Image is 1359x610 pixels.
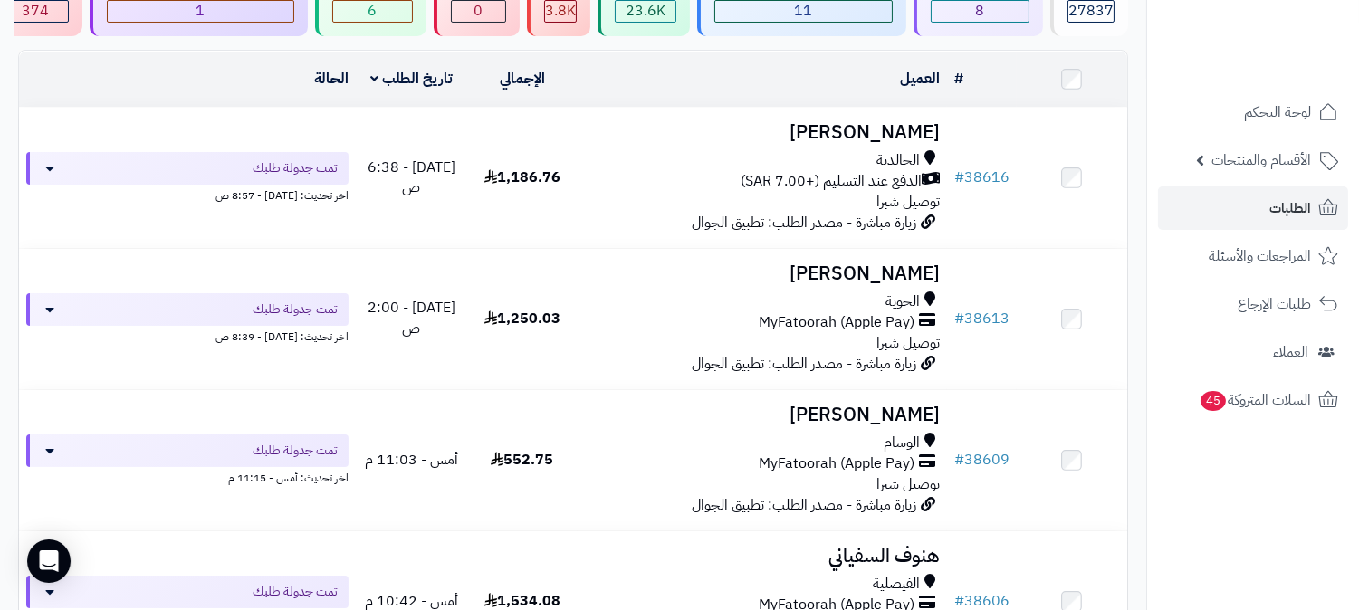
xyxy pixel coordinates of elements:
div: 1 [108,1,293,22]
span: الأقسام والمنتجات [1211,148,1311,173]
a: الحالة [314,68,349,90]
a: المراجعات والأسئلة [1158,234,1348,278]
div: اخر تحديث: [DATE] - 8:39 ص [26,326,349,345]
a: السلات المتروكة45 [1158,378,1348,422]
span: توصيل شبرا [876,332,940,354]
a: الطلبات [1158,186,1348,230]
span: تمت جدولة طلبك [253,300,338,319]
h3: [PERSON_NAME] [585,405,940,425]
span: لوحة التحكم [1244,100,1311,125]
span: [DATE] - 6:38 ص [368,157,455,199]
a: الإجمالي [500,68,545,90]
span: # [954,308,964,329]
span: تمت جدولة طلبك [253,442,338,460]
span: الدفع عند التسليم (+7.00 SAR) [741,171,922,192]
span: زيارة مباشرة - مصدر الطلب: تطبيق الجوال [692,212,916,234]
a: تاريخ الطلب [370,68,453,90]
div: 0 [452,1,505,22]
span: MyFatoorah (Apple Pay) [759,312,914,333]
a: العميل [900,68,940,90]
div: 23593 [616,1,675,22]
div: 374 [3,1,68,22]
span: توصيل شبرا [876,191,940,213]
span: [DATE] - 2:00 ص [368,297,455,339]
a: طلبات الإرجاع [1158,282,1348,326]
span: الوسام [884,433,920,453]
span: 1,250.03 [484,308,560,329]
div: اخر تحديث: أمس - 11:15 م [26,467,349,486]
div: Open Intercom Messenger [27,539,71,583]
span: توصيل شبرا [876,473,940,495]
h3: هنوف السفياني [585,546,940,567]
span: السلات المتروكة [1199,387,1311,413]
span: 45 [1201,391,1226,411]
span: المراجعات والأسئلة [1209,243,1311,269]
div: 3844 [545,1,576,22]
span: طلبات الإرجاع [1238,291,1311,317]
a: # [954,68,963,90]
span: زيارة مباشرة - مصدر الطلب: تطبيق الجوال [692,353,916,375]
span: تمت جدولة طلبك [253,583,338,601]
a: #38609 [954,449,1010,471]
span: 552.75 [491,449,553,471]
span: # [954,167,964,188]
img: logo-2.png [1236,51,1342,89]
a: #38616 [954,167,1010,188]
span: # [954,449,964,471]
span: الطلبات [1269,195,1311,221]
a: #38613 [954,308,1010,329]
span: 1,186.76 [484,167,560,188]
div: اخر تحديث: [DATE] - 8:57 ص [26,185,349,204]
span: أمس - 11:03 م [365,449,458,471]
h3: [PERSON_NAME] [585,263,940,284]
span: الخالدية [876,150,920,171]
span: العملاء [1273,339,1308,365]
span: تمت جدولة طلبك [253,159,338,177]
a: لوحة التحكم [1158,91,1348,134]
span: الفيصلية [873,574,920,595]
span: زيارة مباشرة - مصدر الطلب: تطبيق الجوال [692,494,916,516]
div: 6 [333,1,412,22]
div: 8 [932,1,1029,22]
a: العملاء [1158,330,1348,374]
span: MyFatoorah (Apple Pay) [759,453,914,474]
span: الحوية [885,291,920,312]
div: 11 [715,1,892,22]
h3: [PERSON_NAME] [585,122,940,143]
